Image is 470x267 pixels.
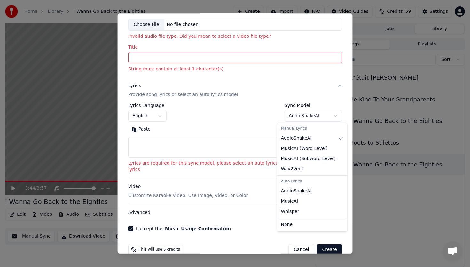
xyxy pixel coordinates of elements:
[281,135,312,142] span: AudioShakeAI
[281,222,293,228] span: None
[281,208,299,215] span: Whisper
[281,166,304,172] span: Wav2Vec2
[278,124,346,133] div: Manual Lyrics
[281,156,336,162] span: MusicAI ( Subword Level )
[281,198,298,205] span: MusicAI
[281,145,328,152] span: MusicAI ( Word Level )
[281,188,312,194] span: AudioShakeAI
[278,177,346,186] div: Auto Lyrics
